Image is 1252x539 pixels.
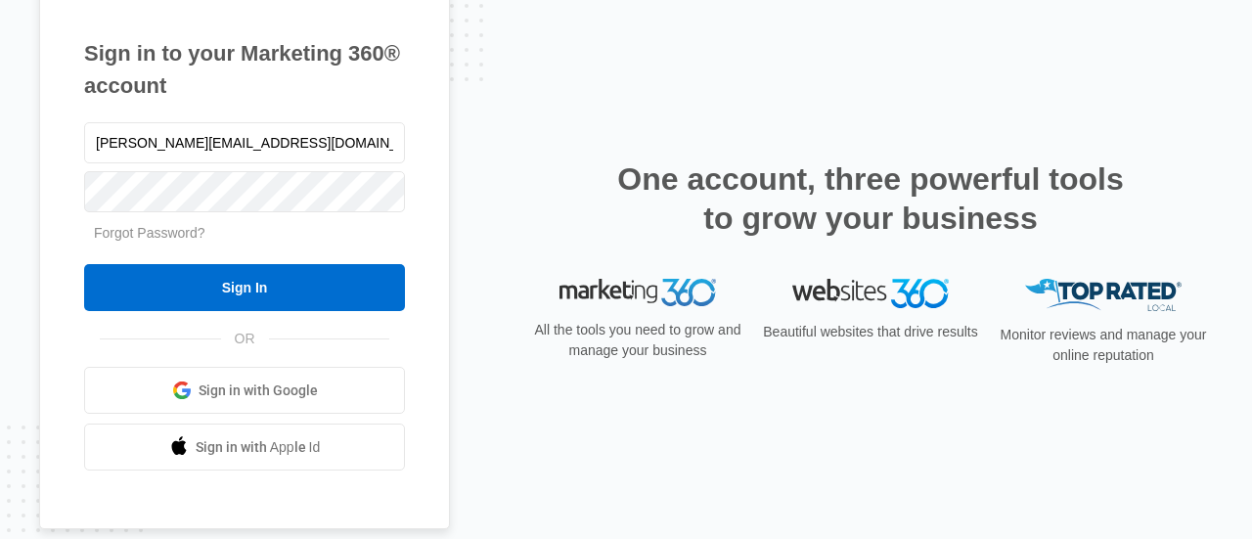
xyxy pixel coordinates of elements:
p: Beautiful websites that drive results [761,322,980,342]
a: Sign in with Apple Id [84,424,405,471]
img: Top Rated Local [1025,279,1182,311]
span: OR [221,329,269,349]
h2: One account, three powerful tools to grow your business [611,159,1130,238]
p: Monitor reviews and manage your online reputation [994,325,1213,366]
input: Sign In [84,264,405,311]
img: Marketing 360 [559,279,716,306]
input: Email [84,122,405,163]
span: Sign in with Google [199,381,318,401]
a: Sign in with Google [84,367,405,414]
h1: Sign in to your Marketing 360® account [84,37,405,102]
span: Sign in with Apple Id [196,437,321,458]
p: All the tools you need to grow and manage your business [528,320,747,361]
a: Forgot Password? [94,225,205,241]
img: Websites 360 [792,279,949,307]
